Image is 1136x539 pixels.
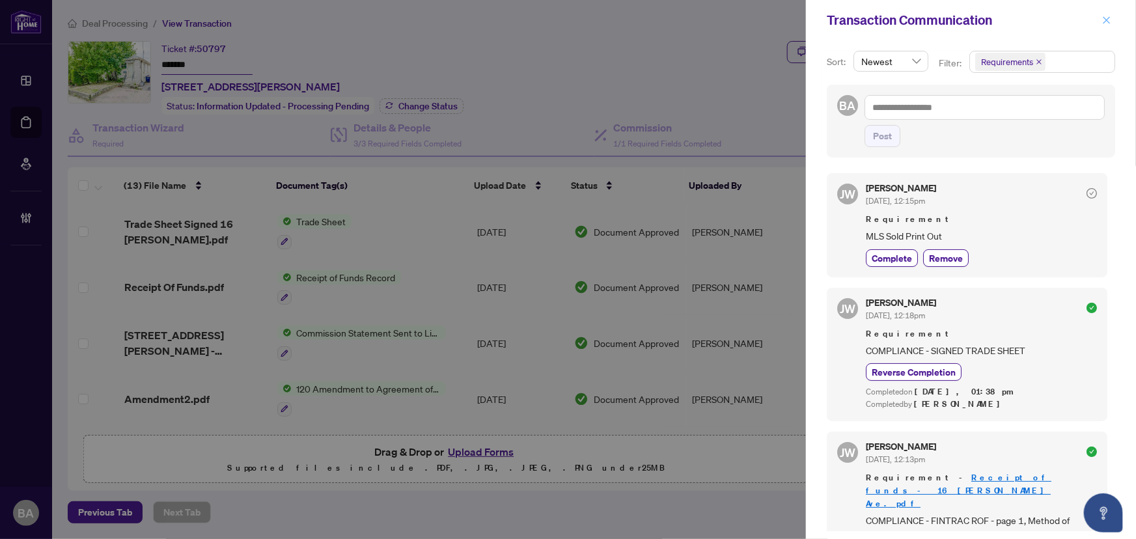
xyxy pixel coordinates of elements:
div: Completed on [866,386,1097,398]
button: Complete [866,249,918,267]
span: JW [840,443,855,462]
span: JW [840,185,855,203]
button: Reverse Completion [866,363,962,381]
span: [DATE], 12:13pm [866,454,925,464]
p: Sort: [827,55,848,69]
span: [DATE], 12:18pm [866,311,925,320]
span: Requirement [866,213,1097,226]
span: Complete [872,251,912,265]
span: Requirements [981,55,1033,68]
span: close [1036,59,1042,65]
span: Requirement [866,327,1097,340]
h5: [PERSON_NAME] [866,184,936,193]
span: Remove [929,251,963,265]
span: JW [840,299,855,318]
span: check-circle [1087,447,1097,457]
span: [DATE], 01:38pm [915,386,1016,397]
p: Filter: [939,56,963,70]
span: BA [840,96,856,115]
span: Requirement - [866,471,1097,510]
span: [PERSON_NAME] [914,398,1007,409]
span: Reverse Completion [872,365,956,379]
span: MLS Sold Print Out [866,228,1097,243]
span: COMPLIANCE - SIGNED TRADE SHEET [866,343,1097,358]
h5: [PERSON_NAME] [866,442,936,451]
span: Requirements [975,53,1046,71]
span: [DATE], 12:15pm [866,196,925,206]
button: Remove [923,249,969,267]
a: Receipt of funds - 16 [PERSON_NAME] Ave.pdf [866,472,1051,509]
button: Post [865,125,900,147]
span: close [1102,16,1111,25]
span: check-circle [1087,188,1097,199]
div: Completed by [866,398,1097,411]
span: Newest [861,51,921,71]
button: Open asap [1084,493,1123,532]
h5: [PERSON_NAME] [866,298,936,307]
span: check-circle [1087,303,1097,313]
div: Transaction Communication [827,10,1098,30]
